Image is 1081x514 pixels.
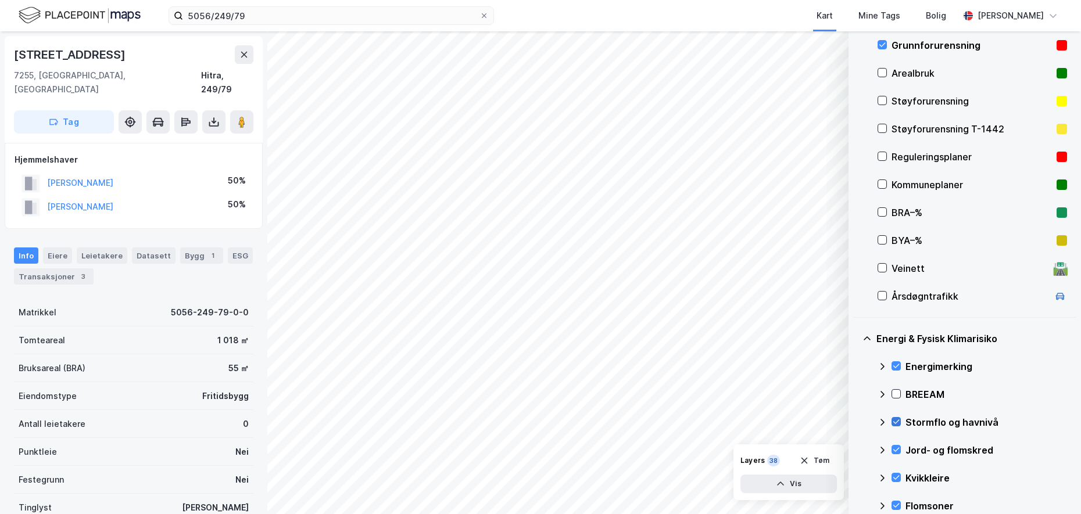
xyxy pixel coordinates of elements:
div: Nei [235,445,249,459]
div: Leietakere [77,247,127,264]
div: Reguleringsplaner [892,150,1052,164]
div: Punktleie [19,445,57,459]
div: 1 [207,250,219,261]
div: Transaksjoner [14,268,94,285]
div: Stormflo og havnivå [905,415,1067,429]
div: Nei [235,473,249,487]
div: Hjemmelshaver [15,153,253,167]
div: 38 [767,455,780,466]
button: Tag [14,110,114,134]
div: 50% [228,174,246,188]
div: Matrikkel [19,305,56,319]
div: 7255, [GEOGRAPHIC_DATA], [GEOGRAPHIC_DATA] [14,69,201,96]
div: Energi & Fysisk Klimarisiko [876,332,1067,346]
div: Bygg [180,247,223,264]
div: Bolig [926,9,946,23]
iframe: Chat Widget [1023,458,1081,514]
div: BREEAM [905,387,1067,401]
div: Tomteareal [19,333,65,347]
div: ESG [228,247,253,264]
div: Festegrunn [19,473,64,487]
div: [PERSON_NAME] [978,9,1044,23]
div: Grunnforurensning [892,38,1052,52]
img: logo.f888ab2527a4732fd821a326f86c7f29.svg [19,5,141,26]
button: Tøm [792,451,837,470]
input: Søk på adresse, matrikkel, gårdeiere, leietakere eller personer [183,7,479,24]
button: Vis [740,475,837,493]
div: Layers [740,456,765,465]
div: Kvikkleire [905,471,1067,485]
div: Støyforurensning T-1442 [892,122,1052,136]
div: Fritidsbygg [202,389,249,403]
div: Eiendomstype [19,389,77,403]
div: Datasett [132,247,176,264]
div: Hitra, 249/79 [201,69,253,96]
div: BYA–% [892,233,1052,247]
div: Arealbruk [892,66,1052,80]
div: 50% [228,197,246,211]
div: 0 [243,417,249,431]
div: Info [14,247,38,264]
div: 5056-249-79-0-0 [171,305,249,319]
div: Kommuneplaner [892,178,1052,192]
div: Antall leietakere [19,417,85,431]
div: Energimerking [905,360,1067,373]
div: 1 018 ㎡ [217,333,249,347]
div: Eiere [43,247,72,264]
div: 55 ㎡ [228,361,249,375]
div: Kart [817,9,833,23]
div: [STREET_ADDRESS] [14,45,128,64]
div: Bruksareal (BRA) [19,361,85,375]
div: Jord- og flomskred [905,443,1067,457]
div: Mine Tags [858,9,900,23]
div: 🛣️ [1053,261,1068,276]
div: Flomsoner [905,499,1067,513]
div: Årsdøgntrafikk [892,289,1048,303]
div: Støyforurensning [892,94,1052,108]
div: BRA–% [892,206,1052,220]
div: Veinett [892,261,1048,275]
div: 3 [77,271,89,282]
